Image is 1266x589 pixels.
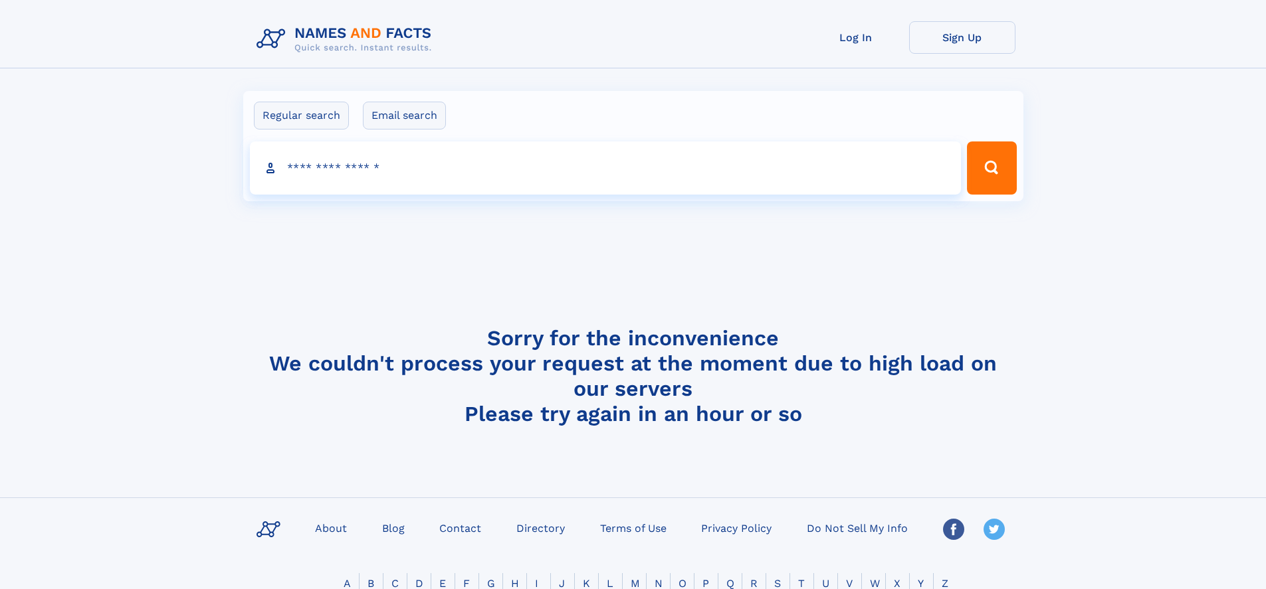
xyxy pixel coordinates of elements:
a: Contact [434,518,486,537]
label: Email search [363,102,446,129]
input: search input [250,141,962,195]
a: Sign Up [909,21,1015,54]
label: Regular search [254,102,349,129]
a: Do Not Sell My Info [801,518,913,537]
img: Facebook [943,519,964,540]
button: Search Button [967,141,1016,195]
a: Privacy Policy [696,518,777,537]
a: Blog [377,518,410,537]
a: About [310,518,352,537]
a: Log In [803,21,909,54]
img: Twitter [984,519,1005,540]
a: Directory [511,518,570,537]
img: Logo Names and Facts [251,21,443,57]
a: Terms of Use [595,518,672,537]
h4: Sorry for the inconvenience We couldn't process your request at the moment due to high load on ou... [251,325,1015,426]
